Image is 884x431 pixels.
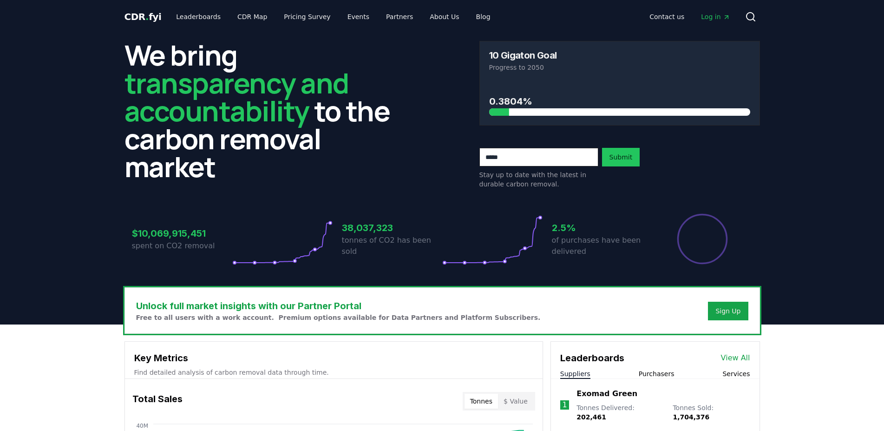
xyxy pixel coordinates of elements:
a: Blog [469,8,498,25]
p: spent on CO2 removal [132,240,232,252]
h3: 10 Gigaton Goal [489,51,557,60]
h2: We bring to the carbon removal market [124,41,405,180]
h3: $10,069,915,451 [132,226,232,240]
span: transparency and accountability [124,64,349,130]
a: Partners [379,8,420,25]
p: Free to all users with a work account. Premium options available for Data Partners and Platform S... [136,313,541,322]
h3: 0.3804% [489,94,750,108]
p: 1 [562,399,567,411]
a: CDR Map [230,8,275,25]
h3: Unlock full market insights with our Partner Portal [136,299,541,313]
button: Services [722,369,750,378]
h3: Leaderboards [560,351,624,365]
p: Progress to 2050 [489,63,750,72]
span: CDR fyi [124,11,162,22]
p: tonnes of CO2 has been sold [342,235,442,257]
a: View All [721,352,750,364]
a: Pricing Survey [276,8,338,25]
a: About Us [422,8,466,25]
a: Sign Up [715,306,740,316]
a: Contact us [642,8,692,25]
nav: Main [169,8,498,25]
h3: Key Metrics [134,351,533,365]
a: Leaderboards [169,8,228,25]
span: 1,704,376 [673,413,709,421]
a: Events [340,8,377,25]
p: of purchases have been delivered [552,235,652,257]
a: CDR.fyi [124,10,162,23]
span: Log in [701,12,730,21]
nav: Main [642,8,737,25]
button: $ Value [498,394,533,409]
h3: Total Sales [132,392,183,411]
button: Purchasers [639,369,674,378]
button: Suppliers [560,369,590,378]
p: Stay up to date with the latest in durable carbon removal. [479,170,598,189]
p: Tonnes Sold : [673,403,750,422]
a: Log in [694,8,737,25]
button: Submit [602,148,640,166]
button: Sign Up [708,302,748,320]
p: Find detailed analysis of carbon removal data through time. [134,368,533,377]
button: Tonnes [465,394,498,409]
h3: 38,037,323 [342,221,442,235]
h3: 2.5% [552,221,652,235]
span: . [145,11,149,22]
a: Exomad Green [576,388,637,399]
tspan: 40M [136,423,148,429]
div: Percentage of sales delivered [676,213,728,265]
p: Tonnes Delivered : [576,403,663,422]
span: 202,461 [576,413,606,421]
